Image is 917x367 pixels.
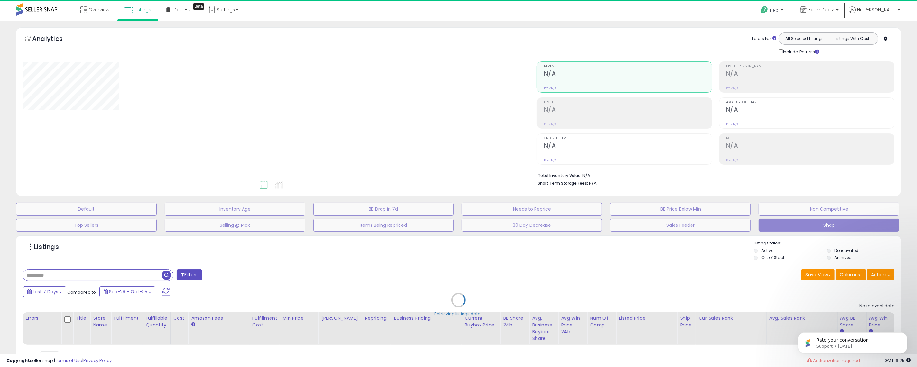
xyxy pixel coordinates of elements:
[6,358,112,364] div: seller snap | |
[828,34,876,43] button: Listings With Cost
[544,106,712,115] h2: N/A
[788,319,917,364] iframe: Intercom notifications message
[610,203,751,216] button: BB Price Below Min
[726,158,738,162] small: Prev: N/A
[173,6,194,13] span: DataHub
[726,137,894,140] span: ROI
[313,203,454,216] button: BB Drop in 7d
[544,70,712,79] h2: N/A
[770,7,779,13] span: Help
[544,122,556,126] small: Prev: N/A
[808,6,834,13] span: EcomDealz
[435,311,483,317] div: Retrieving listings data..
[6,357,30,363] strong: Copyright
[544,137,712,140] span: Ordered Items
[462,219,602,232] button: 30 Day Decrease
[193,3,204,10] div: Tooltip anchor
[16,203,157,216] button: Default
[774,48,827,55] div: Include Returns
[88,6,109,13] span: Overview
[849,6,900,21] a: Hi [PERSON_NAME]
[544,158,556,162] small: Prev: N/A
[538,180,588,186] b: Short Term Storage Fees:
[165,219,305,232] button: Selling @ Max
[726,122,738,126] small: Prev: N/A
[538,171,890,179] li: N/A
[313,219,454,232] button: Items Being Repriced
[781,34,829,43] button: All Selected Listings
[134,6,151,13] span: Listings
[759,219,899,232] button: Shap
[726,86,738,90] small: Prev: N/A
[726,70,894,79] h2: N/A
[726,65,894,68] span: Profit [PERSON_NAME]
[760,6,768,14] i: Get Help
[726,106,894,115] h2: N/A
[857,6,896,13] span: Hi [PERSON_NAME]
[544,86,556,90] small: Prev: N/A
[544,65,712,68] span: Revenue
[544,142,712,151] h2: N/A
[756,1,790,21] a: Help
[32,34,75,45] h5: Analytics
[726,101,894,104] span: Avg. Buybox Share
[16,219,157,232] button: Top Sellers
[462,203,602,216] button: Needs to Reprice
[610,219,751,232] button: Sales Feeder
[589,180,597,186] span: N/A
[544,101,712,104] span: Profit
[759,203,899,216] button: Non Competitive
[165,203,305,216] button: Inventory Age
[538,173,582,178] b: Total Inventory Value:
[751,36,776,42] div: Totals For
[726,142,894,151] h2: N/A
